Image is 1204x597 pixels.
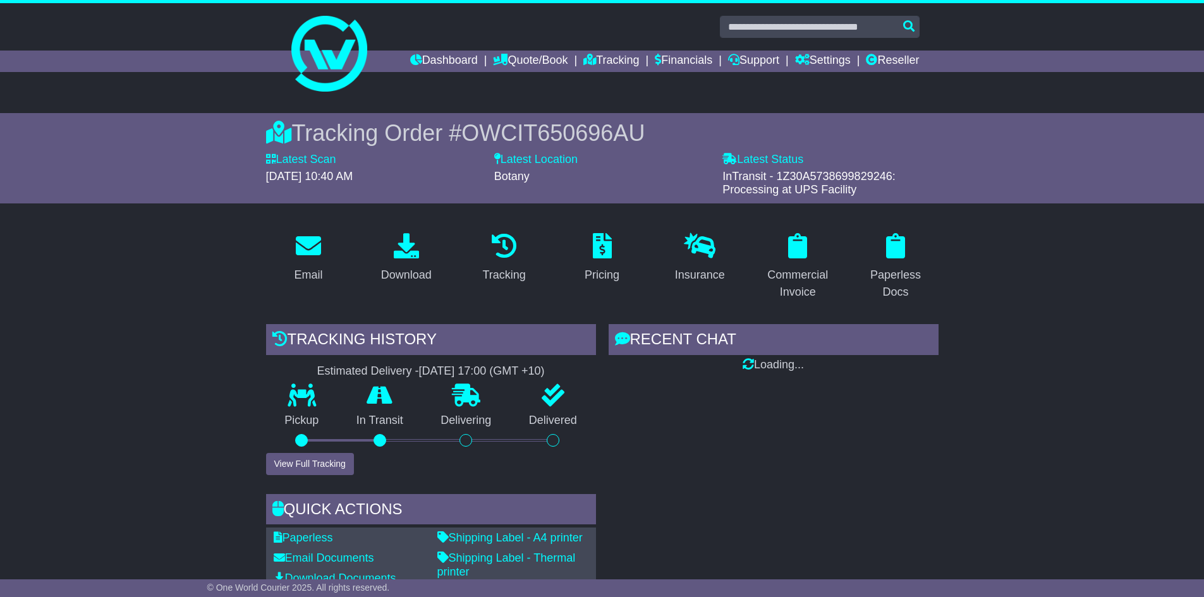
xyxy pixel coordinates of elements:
a: Reseller [866,51,919,72]
div: Estimated Delivery - [266,365,596,378]
div: Commercial Invoice [763,267,832,301]
span: © One World Courier 2025. All rights reserved. [207,582,390,593]
label: Latest Scan [266,153,336,167]
a: Tracking [583,51,639,72]
div: Download [381,267,432,284]
a: Insurance [667,229,733,288]
a: Commercial Invoice [755,229,841,305]
div: Loading... [609,358,939,372]
div: Email [294,267,322,284]
a: Shipping Label - A4 printer [437,531,583,544]
p: Pickup [266,414,338,428]
label: Latest Status [722,153,803,167]
a: Tracking [474,229,533,288]
p: Delivered [510,414,596,428]
a: Paperless [274,531,333,544]
span: Botany [494,170,530,183]
div: [DATE] 17:00 (GMT +10) [419,365,545,378]
span: [DATE] 10:40 AM [266,170,353,183]
a: Email [286,229,331,288]
a: Download Documents [274,572,396,584]
a: Settings [795,51,851,72]
button: View Full Tracking [266,453,354,475]
a: Financials [655,51,712,72]
a: Download [373,229,440,288]
label: Latest Location [494,153,578,167]
div: Pricing [585,267,619,284]
div: Quick Actions [266,494,596,528]
div: Tracking Order # [266,119,939,147]
a: Shipping Label - Thermal printer [437,552,576,578]
a: Support [728,51,779,72]
a: Paperless Docs [853,229,939,305]
span: InTransit - 1Z30A5738699829246: Processing at UPS Facility [722,170,896,196]
a: Email Documents [274,552,374,564]
span: OWCIT650696AU [461,120,645,146]
div: Insurance [675,267,725,284]
div: Tracking history [266,324,596,358]
div: RECENT CHAT [609,324,939,358]
a: Pricing [576,229,628,288]
p: Delivering [422,414,511,428]
div: Paperless Docs [861,267,930,301]
a: Quote/Book [493,51,568,72]
p: In Transit [337,414,422,428]
a: Dashboard [410,51,478,72]
div: Tracking [482,267,525,284]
